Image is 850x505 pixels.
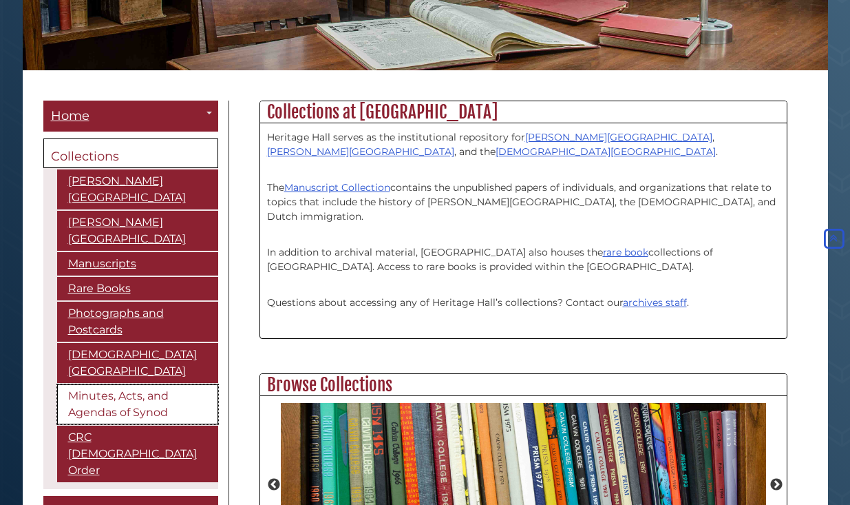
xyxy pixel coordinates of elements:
[57,169,218,209] a: [PERSON_NAME][GEOGRAPHIC_DATA]
[623,296,687,309] a: archives staff
[267,130,780,159] p: Heritage Hall serves as the institutional repository for , , and the .
[284,181,390,194] a: Manuscript Collection
[51,149,119,164] span: Collections
[57,343,218,383] a: [DEMOGRAPHIC_DATA][GEOGRAPHIC_DATA]
[43,101,218,132] a: Home
[267,145,454,158] a: [PERSON_NAME][GEOGRAPHIC_DATA]
[267,166,780,224] p: The contains the unpublished papers of individuals, and organizations that relate to topics that ...
[496,145,716,158] a: [DEMOGRAPHIC_DATA][GEOGRAPHIC_DATA]
[267,231,780,274] p: In addition to archival material, [GEOGRAPHIC_DATA] also houses the collections of [GEOGRAPHIC_DA...
[51,108,89,123] span: Home
[603,246,648,258] a: rare book
[525,131,712,143] a: [PERSON_NAME][GEOGRAPHIC_DATA]
[821,233,847,245] a: Back to Top
[57,426,218,482] a: CRC [DEMOGRAPHIC_DATA] Order
[260,101,787,123] h2: Collections at [GEOGRAPHIC_DATA]
[57,277,218,300] a: Rare Books
[57,302,218,342] a: Photographs and Postcards
[267,281,780,324] p: Questions about accessing any of Heritage Hall’s collections? Contact our .
[57,384,218,424] a: Minutes, Acts, and Agendas of Synod
[57,211,218,251] a: [PERSON_NAME][GEOGRAPHIC_DATA]
[57,252,218,276] a: Manuscripts
[769,478,783,492] button: Next
[43,138,218,169] a: Collections
[267,478,281,492] button: Previous
[260,374,787,396] h2: Browse Collections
